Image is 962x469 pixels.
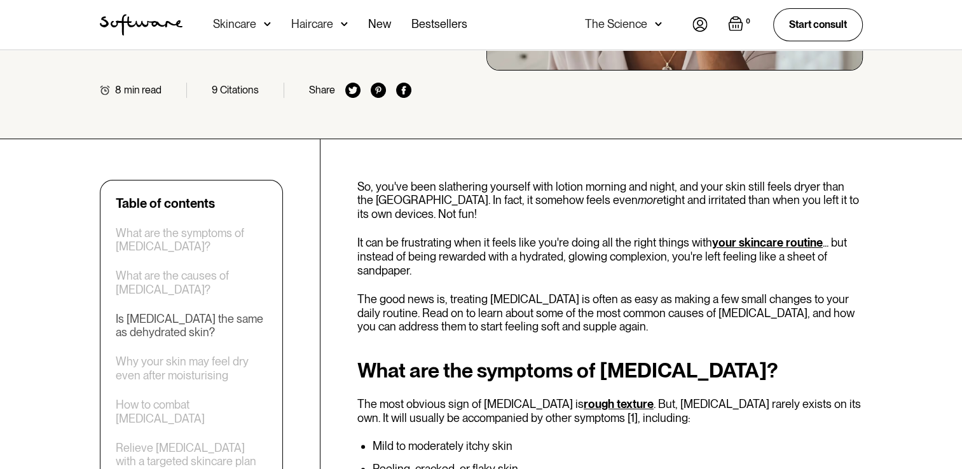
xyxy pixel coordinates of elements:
[220,84,259,96] div: Citations
[116,398,267,425] a: How to combat [MEDICAL_DATA]
[357,180,863,221] p: So, you've been slathering yourself with lotion morning and night, and your skin still feels drye...
[357,292,863,334] p: The good news is, treating [MEDICAL_DATA] is often as easy as making a few small changes to your ...
[357,359,863,382] h2: What are the symptoms of [MEDICAL_DATA]?
[291,18,333,31] div: Haircare
[341,18,348,31] img: arrow down
[213,18,256,31] div: Skincare
[584,397,654,411] a: rough texture
[655,18,662,31] img: arrow down
[357,397,863,425] p: The most obvious sign of [MEDICAL_DATA] is . But, [MEDICAL_DATA] rarely exists on its own. It wil...
[116,312,267,339] a: Is [MEDICAL_DATA] the same as dehydrated skin?
[100,14,182,36] a: home
[115,84,121,96] div: 8
[100,14,182,36] img: Software Logo
[345,83,361,98] img: twitter icon
[773,8,863,41] a: Start consult
[396,83,411,98] img: facebook icon
[264,18,271,31] img: arrow down
[712,236,823,249] a: your skincare routine
[638,193,663,207] em: more
[116,269,267,296] a: What are the causes of [MEDICAL_DATA]?
[124,84,161,96] div: min read
[309,84,335,96] div: Share
[373,440,863,452] li: Mild to moderately itchy skin
[371,83,386,98] img: pinterest icon
[585,18,647,31] div: The Science
[116,441,267,468] a: Relieve [MEDICAL_DATA] with a targeted skincare plan
[116,226,267,254] a: What are the symptoms of [MEDICAL_DATA]?
[116,355,267,382] a: Why your skin may feel dry even after moisturising
[357,236,863,277] p: It can be frustrating when it feels like you're doing all the right things with ... but instead o...
[728,16,753,34] a: Open empty cart
[212,84,217,96] div: 9
[743,16,753,27] div: 0
[116,196,215,211] div: Table of contents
